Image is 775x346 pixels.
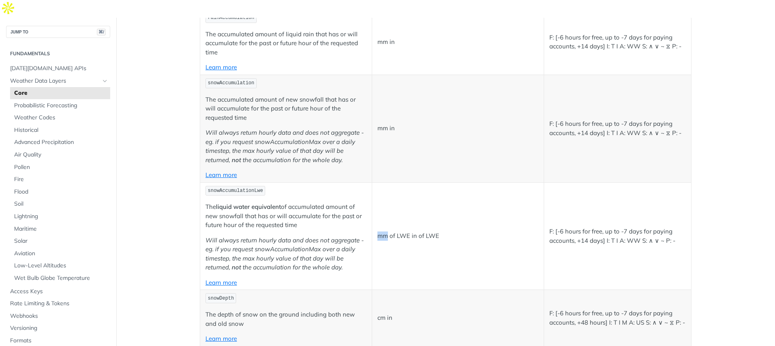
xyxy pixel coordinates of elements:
[377,38,538,47] p: mm in
[205,171,237,179] a: Learn more
[14,102,108,110] span: Probabilistic Forecasting
[14,262,108,270] span: Low-Level Altitudes
[14,89,108,97] span: Core
[6,310,110,322] a: Webhooks
[205,63,237,71] a: Learn more
[97,29,106,35] span: ⌘/
[10,149,110,161] a: Air Quality
[10,124,110,136] a: Historical
[14,163,108,171] span: Pollen
[14,200,108,208] span: Soil
[14,126,108,134] span: Historical
[6,50,110,57] h2: Fundamentals
[6,63,110,75] a: [DATE][DOMAIN_NAME] APIs
[14,225,108,233] span: Maritime
[14,151,108,159] span: Air Quality
[549,309,686,327] p: F: [-6 hours for free, up to -7 days for paying accounts, +48 hours] I: T I M A: US S: ∧ ∨ ~ ⧖ P: -
[205,236,364,271] em: Will always return hourly data and does not aggregate - eg. if you request snowAccumulationMax ov...
[205,202,367,230] p: The of accumulated amount of new snowfall that has or will accumulate for the past or future hour...
[14,250,108,258] span: Aviation
[6,75,110,87] a: Weather Data LayersHide subpages for Weather Data Layers
[549,227,686,245] p: F: [-6 hours for free, up to -7 days for paying accounts, +14 days] I: T I A: WW S: ∧ ∨ ~ P: -
[10,337,108,345] span: Formats
[14,213,108,221] span: Lightning
[10,186,110,198] a: Flood
[549,119,686,138] p: F: [-6 hours for free, up to -7 days for paying accounts, +14 days] I: T I A: WW S: ∧ ∨ ~ ⧖ P: -
[377,124,538,133] p: mm in
[10,248,110,260] a: Aviation
[6,298,110,310] a: Rate Limiting & Tokens
[216,203,281,211] strong: liquid water equivalent
[14,188,108,196] span: Flood
[14,237,108,245] span: Solar
[10,223,110,235] a: Maritime
[205,95,367,123] p: The accumulated amount of new snowfall that has or will accumulate for the past or future hour of...
[10,161,110,173] a: Pollen
[205,310,367,328] p: The depth of snow on the ground including both new and old snow
[10,198,110,210] a: Soil
[10,100,110,112] a: Probabilistic Forecasting
[232,156,241,164] strong: not
[377,231,538,241] p: mm of LWE in of LWE
[10,173,110,186] a: Fire
[205,30,367,57] p: The accumulated amount of liquid rain that has or will accumulate for the past or future hour of ...
[6,322,110,334] a: Versioning
[6,26,110,38] button: JUMP TO⌘/
[208,15,254,21] span: rainAccumulation
[102,78,108,84] button: Hide subpages for Weather Data Layers
[377,313,538,323] p: cm in
[14,274,108,282] span: Wet Bulb Globe Temperature
[205,129,364,164] em: Will always return hourly data and does not aggregate - eg. if you request snowAccumulationMax ov...
[10,288,108,296] span: Access Keys
[10,272,110,284] a: Wet Bulb Globe Temperature
[243,156,343,164] em: the accumulation for the whole day.
[208,296,234,301] span: snowDepth
[10,211,110,223] a: Lightning
[232,263,241,271] strong: not
[14,138,108,146] span: Advanced Precipitation
[10,260,110,272] a: Low-Level Altitudes
[10,300,108,308] span: Rate Limiting & Tokens
[10,77,100,85] span: Weather Data Layers
[10,87,110,99] a: Core
[10,324,108,332] span: Versioning
[14,175,108,183] span: Fire
[208,80,254,86] span: snowAccumulation
[10,235,110,247] a: Solar
[208,188,263,194] span: snowAccumulationLwe
[10,136,110,148] a: Advanced Precipitation
[10,312,108,320] span: Webhooks
[14,114,108,122] span: Weather Codes
[10,65,108,73] span: [DATE][DOMAIN_NAME] APIs
[549,33,686,51] p: F: [-6 hours for free, up to -7 days for paying accounts, +14 days] I: T I A: WW S: ∧ ∨ ~ ⧖ P: -
[10,112,110,124] a: Weather Codes
[205,279,237,286] a: Learn more
[6,286,110,298] a: Access Keys
[243,263,343,271] em: the accumulation for the whole day.
[205,335,237,342] a: Learn more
